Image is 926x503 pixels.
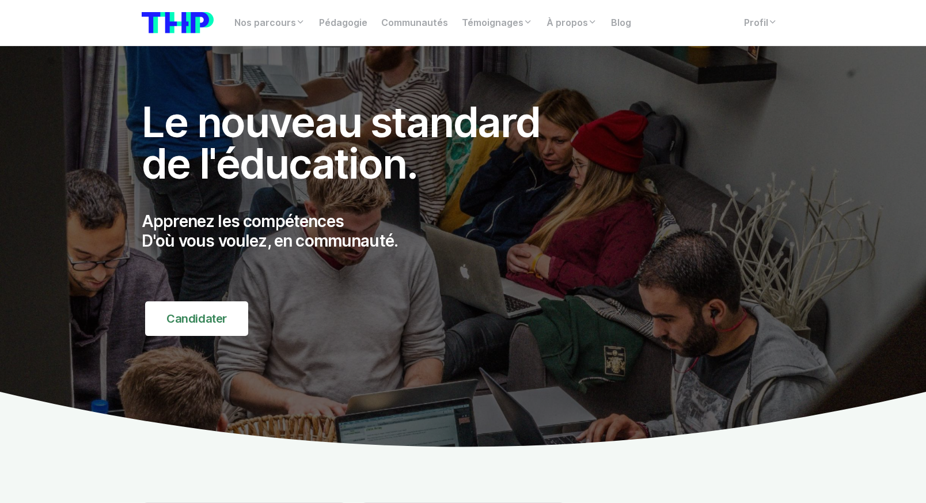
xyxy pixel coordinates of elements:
a: À propos [540,12,604,35]
a: Blog [604,12,638,35]
a: Nos parcours [227,12,312,35]
a: Candidater [145,301,248,336]
p: Apprenez les compétences D'où vous voulez, en communauté. [142,212,566,251]
a: Pédagogie [312,12,374,35]
img: logo [142,12,214,33]
h1: Le nouveau standard de l'éducation. [142,101,566,184]
a: Profil [737,12,784,35]
a: Communautés [374,12,455,35]
a: Témoignages [455,12,540,35]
